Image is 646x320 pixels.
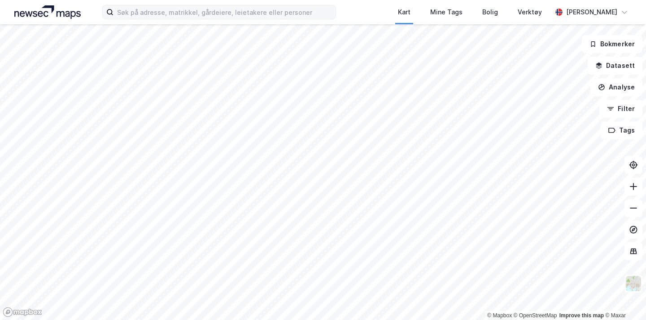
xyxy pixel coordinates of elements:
[398,7,410,18] div: Kart
[601,277,646,320] div: Kontrollprogram for chat
[566,7,617,18] div: [PERSON_NAME]
[113,5,336,19] input: Søk på adresse, matrikkel, gårdeiere, leietakere eller personer
[14,5,81,19] img: logo.a4113a55bc3d86da70a041830d287a7e.svg
[430,7,463,18] div: Mine Tags
[518,7,542,18] div: Verktøy
[482,7,498,18] div: Bolig
[601,277,646,320] iframe: Chat Widget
